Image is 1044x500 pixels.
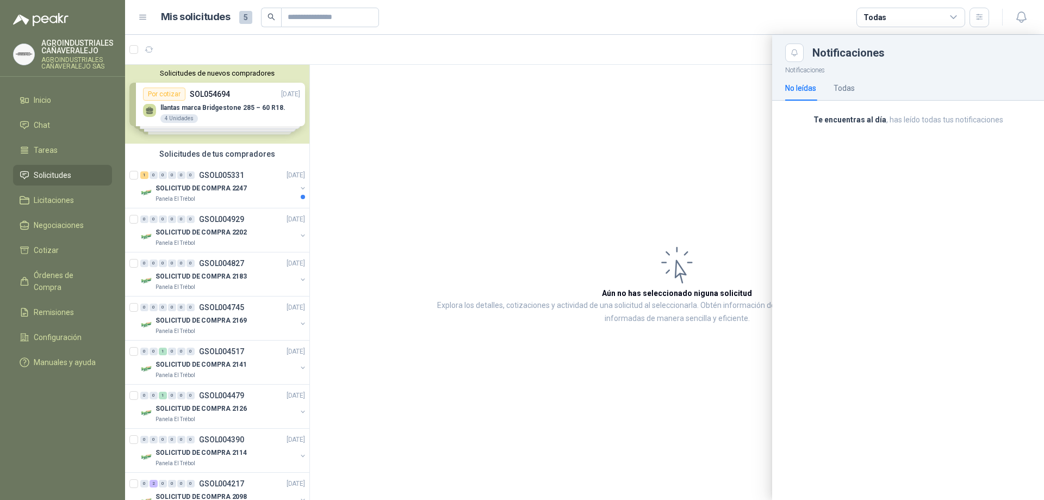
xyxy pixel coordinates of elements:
[34,356,96,368] span: Manuales y ayuda
[34,219,84,231] span: Negociaciones
[13,240,112,261] a: Cotizar
[34,306,74,318] span: Remisiones
[785,44,804,62] button: Close
[834,82,855,94] div: Todas
[34,169,71,181] span: Solicitudes
[161,9,231,25] h1: Mis solicitudes
[785,114,1031,126] p: , has leído todas tus notificaciones
[268,13,275,21] span: search
[13,327,112,348] a: Configuración
[863,11,886,23] div: Todas
[13,13,69,26] img: Logo peakr
[13,190,112,211] a: Licitaciones
[13,90,112,110] a: Inicio
[13,302,112,323] a: Remisiones
[13,352,112,373] a: Manuales y ayuda
[34,194,74,206] span: Licitaciones
[13,140,112,161] a: Tareas
[41,39,114,54] p: AGROINDUSTRIALES CAÑAVERALEJO
[34,144,58,156] span: Tareas
[13,215,112,236] a: Negociaciones
[41,57,114,70] p: AGROINDUSTRIALES CAÑAVERALEJO SAS
[34,331,82,343] span: Configuración
[13,165,112,186] a: Solicitudes
[239,11,252,24] span: 5
[34,244,59,256] span: Cotizar
[34,94,51,106] span: Inicio
[812,47,1031,58] div: Notificaciones
[813,115,886,124] b: Te encuentras al día
[785,82,816,94] div: No leídas
[34,269,102,293] span: Órdenes de Compra
[14,44,34,65] img: Company Logo
[34,119,50,131] span: Chat
[772,62,1044,76] p: Notificaciones
[13,265,112,298] a: Órdenes de Compra
[13,115,112,135] a: Chat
